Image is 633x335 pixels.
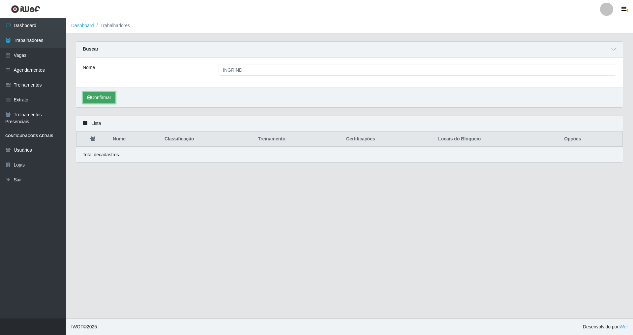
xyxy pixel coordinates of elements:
[94,22,130,29] li: Trabalhadores
[71,23,94,28] a: Dashboard
[71,323,98,330] span: © 2025 .
[219,64,616,76] input: Digite o Nome...
[583,323,628,330] span: Desenvolvido por
[254,131,342,147] th: Treinamento
[109,131,161,147] th: Nome
[83,64,95,71] label: Nome
[76,116,623,131] div: Lista
[342,131,434,147] th: Certificações
[66,18,633,33] nav: breadcrumb
[83,92,115,103] button: Confirmar
[618,324,628,329] a: iWof
[83,151,120,158] p: Total de cadastros.
[11,5,40,13] img: CoreUI Logo
[161,131,254,147] th: Classificação
[83,46,98,52] strong: Buscar
[560,131,622,147] th: Opções
[434,131,560,147] th: Locais do Bloqueio
[71,324,83,329] span: IWOF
